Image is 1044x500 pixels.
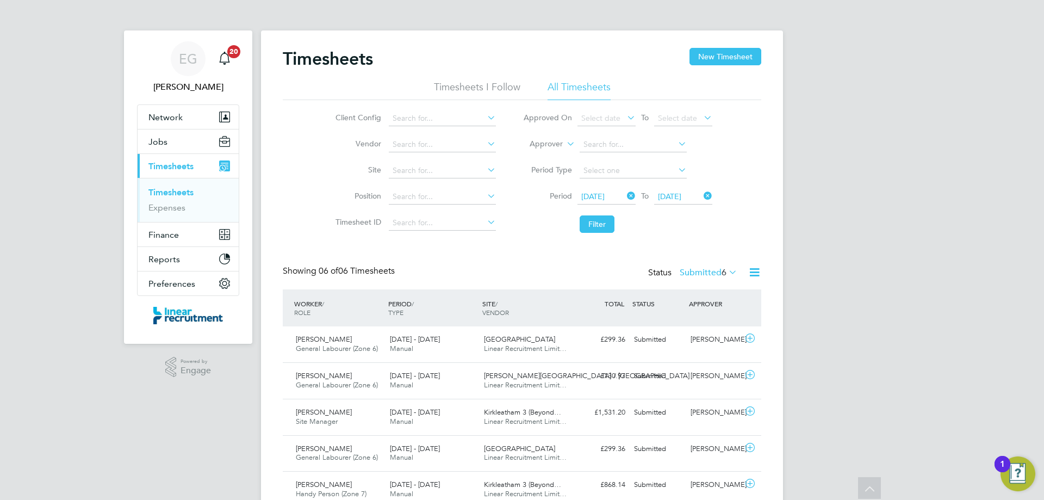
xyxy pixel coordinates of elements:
[484,380,567,390] span: Linear Recruitment Limit…
[573,476,630,494] div: £868.14
[1000,464,1005,478] div: 1
[390,417,413,426] span: Manual
[630,476,686,494] div: Submitted
[434,81,520,100] li: Timesheets I Follow
[148,230,179,240] span: Finance
[179,52,197,66] span: EG
[581,192,605,201] span: [DATE]
[484,444,555,453] span: [GEOGRAPHIC_DATA]
[390,480,440,489] span: [DATE] - [DATE]
[148,202,185,213] a: Expenses
[319,266,395,276] span: 06 Timesheets
[296,344,378,353] span: General Labourer (Zone 6)
[638,189,652,203] span: To
[630,331,686,349] div: Submitted
[283,266,397,277] div: Showing
[390,371,440,380] span: [DATE] - [DATE]
[138,223,239,246] button: Finance
[332,113,381,122] label: Client Config
[686,476,743,494] div: [PERSON_NAME]
[390,344,413,353] span: Manual
[484,408,561,417] span: Kirkleatham 3 (Beyond…
[319,266,338,276] span: 06 of
[581,113,620,123] span: Select date
[332,165,381,175] label: Site
[580,163,687,178] input: Select one
[630,440,686,458] div: Submitted
[484,480,561,489] span: Kirkleatham 3 (Beyond…
[148,112,183,122] span: Network
[548,81,611,100] li: All Timesheets
[686,440,743,458] div: [PERSON_NAME]
[686,404,743,422] div: [PERSON_NAME]
[390,335,440,344] span: [DATE] - [DATE]
[296,371,352,380] span: [PERSON_NAME]
[573,404,630,422] div: £1,531.20
[388,308,403,317] span: TYPE
[153,307,223,324] img: linearrecruitment-logo-retina.png
[573,440,630,458] div: £299.36
[523,191,572,201] label: Period
[630,404,686,422] div: Submitted
[332,139,381,149] label: Vendor
[137,307,239,324] a: Go to home page
[137,81,239,94] span: Eshanthi Goonetilleke
[291,294,386,322] div: WORKER
[296,489,366,498] span: Handy Person (Zone 7)
[390,489,413,498] span: Manual
[484,344,567,353] span: Linear Recruitment Limit…
[389,163,496,178] input: Search for...
[148,137,167,147] span: Jobs
[296,335,352,344] span: [PERSON_NAME]
[580,215,614,233] button: Filter
[573,367,630,385] div: £130.97
[389,137,496,152] input: Search for...
[523,113,572,122] label: Approved On
[165,357,212,378] a: Powered byEngage
[138,105,239,129] button: Network
[227,45,240,58] span: 20
[638,110,652,125] span: To
[648,266,739,281] div: Status
[658,113,697,123] span: Select date
[148,254,180,264] span: Reports
[138,271,239,295] button: Preferences
[686,367,743,385] div: [PERSON_NAME]
[138,129,239,153] button: Jobs
[389,189,496,205] input: Search for...
[722,267,726,278] span: 6
[605,299,624,308] span: TOTAL
[181,366,211,375] span: Engage
[124,30,252,344] nav: Main navigation
[573,331,630,349] div: £299.36
[181,357,211,366] span: Powered by
[390,453,413,462] span: Manual
[389,215,496,231] input: Search for...
[630,367,686,385] div: Submitted
[148,279,195,289] span: Preferences
[386,294,480,322] div: PERIOD
[686,294,743,313] div: APPROVER
[138,178,239,222] div: Timesheets
[480,294,574,322] div: SITE
[390,444,440,453] span: [DATE] - [DATE]
[495,299,498,308] span: /
[658,192,681,201] span: [DATE]
[482,308,509,317] span: VENDOR
[332,217,381,227] label: Timesheet ID
[523,165,572,175] label: Period Type
[680,267,737,278] label: Submitted
[484,453,567,462] span: Linear Recruitment Limit…
[214,41,235,76] a: 20
[322,299,324,308] span: /
[580,137,687,152] input: Search for...
[484,371,689,380] span: [PERSON_NAME][GEOGRAPHIC_DATA] / [GEOGRAPHIC_DATA]
[294,308,310,317] span: ROLE
[484,417,567,426] span: Linear Recruitment Limit…
[138,247,239,271] button: Reports
[296,480,352,489] span: [PERSON_NAME]
[389,111,496,126] input: Search for...
[148,187,194,197] a: Timesheets
[1000,456,1035,491] button: Open Resource Center, 1 new notification
[137,41,239,94] a: EG[PERSON_NAME]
